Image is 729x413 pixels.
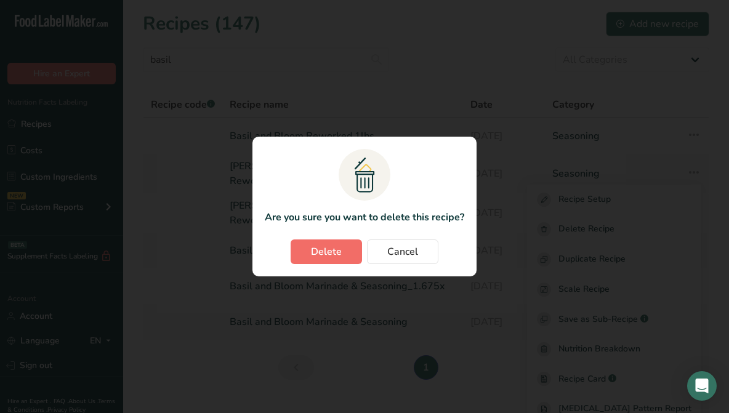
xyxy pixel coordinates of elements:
[687,371,717,401] div: Open Intercom Messenger
[367,239,438,264] button: Cancel
[311,244,342,259] span: Delete
[265,210,464,225] p: Are you sure you want to delete this recipe?
[387,244,418,259] span: Cancel
[291,239,362,264] button: Delete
